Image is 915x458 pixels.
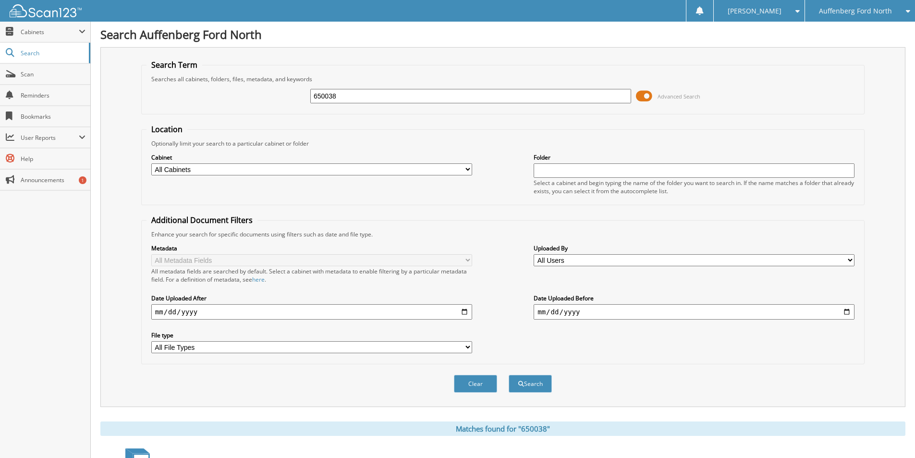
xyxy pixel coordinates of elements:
span: Help [21,155,85,163]
span: Scan [21,70,85,78]
div: Optionally limit your search to a particular cabinet or folder [146,139,859,148]
span: Bookmarks [21,112,85,121]
div: All metadata fields are searched by default. Select a cabinet with metadata to enable filtering b... [151,267,472,284]
a: here [252,275,265,284]
label: Cabinet [151,153,472,161]
label: Folder [534,153,854,161]
div: Enhance your search for specific documents using filters such as date and file type. [146,230,859,238]
legend: Additional Document Filters [146,215,257,225]
span: Auffenberg Ford North [819,8,892,14]
span: Advanced Search [658,93,700,100]
div: Select a cabinet and begin typing the name of the folder you want to search in. If the name match... [534,179,854,195]
label: File type [151,331,472,339]
legend: Search Term [146,60,202,70]
button: Search [509,375,552,393]
iframe: Chat Widget [867,412,915,458]
span: Reminders [21,91,85,99]
span: User Reports [21,134,79,142]
label: Uploaded By [534,244,854,252]
label: Date Uploaded After [151,294,472,302]
button: Clear [454,375,497,393]
input: start [151,304,472,320]
div: Matches found for "650038" [100,421,905,436]
span: [PERSON_NAME] [728,8,781,14]
legend: Location [146,124,187,135]
label: Date Uploaded Before [534,294,854,302]
span: Cabinets [21,28,79,36]
span: Announcements [21,176,85,184]
input: end [534,304,854,320]
div: Searches all cabinets, folders, files, metadata, and keywords [146,75,859,83]
label: Metadata [151,244,472,252]
span: Search [21,49,84,57]
img: scan123-logo-white.svg [10,4,82,17]
h1: Search Auffenberg Ford North [100,26,905,42]
div: 1 [79,176,86,184]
